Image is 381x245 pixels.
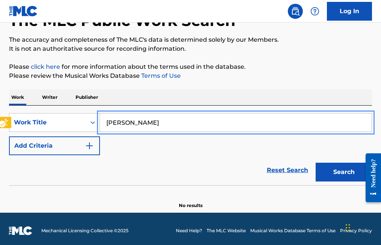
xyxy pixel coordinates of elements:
[9,89,26,105] p: Work
[40,89,60,105] p: Writer
[9,71,372,80] p: Please review the Musical Works Database
[86,113,100,132] div: On
[41,227,129,234] span: Mechanical Licensing Collective © 2025
[310,7,319,16] img: help
[9,226,32,235] img: logo
[346,216,350,239] div: Drag
[176,227,202,234] a: Need Help?
[263,162,312,178] a: Reset Search
[14,118,82,127] div: Work Title
[73,89,100,105] p: Publisher
[360,147,381,208] iframe: Iframe | Resource Center
[100,113,372,132] input: Search...
[9,113,372,185] form: Search Form
[250,227,336,234] a: Musical Works Database Terms of Use
[343,209,381,245] iframe: Hubspot Iframe
[85,141,94,150] img: 9d2ae6d4665cec9f34b9.svg
[327,2,372,21] a: Log In
[9,6,38,17] img: MLC Logo
[9,35,372,44] p: The accuracy and completeness of The MLC's data is determined solely by our Members.
[9,44,372,53] p: It is not an authoritative source for recording information.
[291,7,300,16] img: search
[316,163,372,181] button: Search
[31,63,60,70] a: Music industry terminology | mechanical licensing collective
[9,136,100,155] button: Add Criteria
[140,72,181,79] a: Terms of Use
[9,62,372,71] p: Please for more information about the terms used in the database.
[207,227,246,234] a: The MLC Website
[179,193,203,209] p: No results
[343,209,381,245] div: Chat Widget
[340,227,372,234] a: Privacy Policy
